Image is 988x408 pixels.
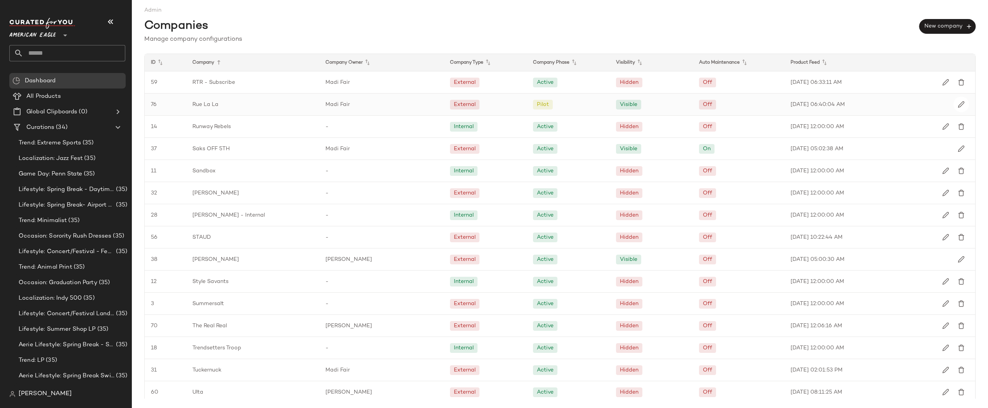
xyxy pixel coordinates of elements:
span: Summersalt [192,300,224,308]
span: [DATE] 12:00:00 AM [791,167,844,175]
span: American Eagle [9,26,56,40]
span: Localization: Indy 500 [19,294,82,303]
div: Active [537,278,554,286]
span: - [325,123,329,131]
div: Visible [620,145,637,153]
span: 31 [151,366,157,374]
span: (35) [111,232,124,241]
span: (35) [114,340,127,349]
span: - [325,189,329,197]
div: Hidden [620,211,638,219]
span: Trend: Animal Print [19,263,72,272]
div: Active [537,300,554,308]
div: Company [186,54,319,71]
span: Saks OFF 5TH [192,145,230,153]
span: Sandbox [192,167,216,175]
div: Off [703,366,712,374]
div: Hidden [620,388,638,396]
span: [DATE] 12:00:00 AM [791,123,844,131]
div: Off [703,255,712,264]
span: Aerie Lifestyle: Spring Break - Sporty [19,340,114,349]
span: (35) [114,372,127,380]
div: Hidden [620,300,638,308]
div: Active [537,344,554,352]
span: (35) [114,309,127,318]
span: (35) [72,263,85,272]
div: Active [537,123,554,131]
span: (35) [44,356,57,365]
span: 70 [151,322,157,330]
span: [PERSON_NAME] - Internal [192,211,265,219]
img: svg%3e [942,79,949,86]
span: - [325,211,329,219]
div: Off [703,233,712,241]
img: svg%3e [958,300,965,307]
span: All Products [26,92,61,101]
span: [DATE] 06:40:04 AM [791,101,845,109]
div: Auto Maintenance [693,54,784,71]
div: Active [537,78,554,87]
img: svg%3e [942,366,949,373]
div: Off [703,123,712,131]
span: Rue La La [192,101,218,109]
div: Visibility [610,54,693,71]
span: [PERSON_NAME] [325,388,372,396]
img: svg%3e [958,123,965,130]
span: Trend: LP [19,356,44,365]
span: Lifestyle: Spring Break- Airport Style [19,201,114,210]
div: Active [537,145,554,153]
span: 59 [151,78,157,87]
span: 12 [151,278,157,286]
img: svg%3e [942,278,949,285]
span: Madi Fair [325,145,350,153]
span: RTR - Subscribe [192,78,235,87]
span: [PERSON_NAME] [325,322,372,330]
div: Off [703,78,712,87]
div: Active [537,167,554,175]
span: Companies [144,17,208,35]
span: Global Clipboards [26,108,77,116]
div: Hidden [620,344,638,352]
button: New company [919,19,976,34]
span: Occasion: Sorority Rush Dresses [19,232,111,241]
span: Trend: Extreme Sports [19,139,81,148]
span: Occasion: Graduation Party [19,278,97,287]
div: Off [703,322,712,330]
div: Off [703,300,712,308]
div: Hidden [620,189,638,197]
img: svg%3e [942,344,949,351]
div: External [454,366,476,374]
span: 38 [151,255,157,264]
span: (35) [96,325,109,334]
span: [PERSON_NAME] [19,389,72,399]
img: svg%3e [958,389,965,396]
div: External [454,388,476,396]
img: svg%3e [12,77,20,85]
img: svg%3e [958,344,965,351]
div: Active [537,322,554,330]
div: Off [703,211,712,219]
span: Game Day: Penn State [19,170,82,179]
span: Trendsetters Troop [192,344,241,352]
span: [PERSON_NAME] [192,255,239,264]
div: Off [703,388,712,396]
div: Internal [454,211,474,219]
img: svg%3e [942,389,949,396]
div: Hidden [620,322,638,330]
span: Style Savants [192,278,228,286]
div: External [454,189,476,197]
span: 60 [151,388,158,396]
div: Off [703,167,712,175]
div: External [454,101,476,109]
span: Aerie Lifestyle: Spring Break Swimsuits Landing Page [19,372,114,380]
span: Madi Fair [325,366,350,374]
span: Madi Fair [325,101,350,109]
div: Off [703,344,712,352]
div: Active [537,233,554,241]
span: [DATE] 12:00:00 AM [791,300,844,308]
span: Ulta [192,388,203,396]
span: [DATE] 05:02:38 AM [791,145,843,153]
div: Active [537,366,554,374]
div: Active [537,189,554,197]
span: (34) [54,123,67,132]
